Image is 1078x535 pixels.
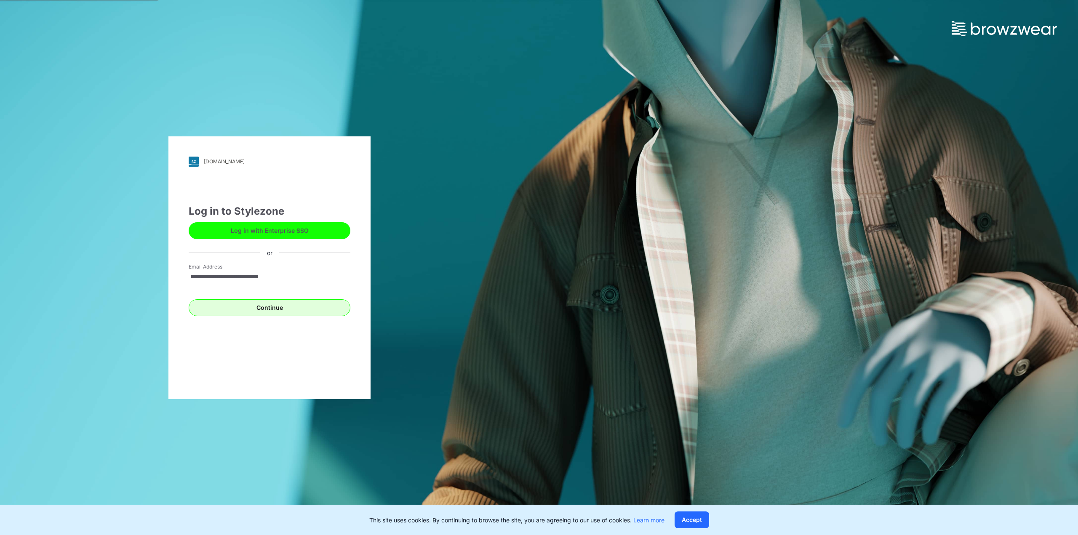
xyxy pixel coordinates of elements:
[189,263,248,271] label: Email Address
[952,21,1057,36] img: browzwear-logo.73288ffb.svg
[369,516,664,524] p: This site uses cookies. By continuing to browse the site, you are agreeing to our use of cookies.
[189,299,350,316] button: Continue
[189,222,350,239] button: Log in with Enterprise SSO
[204,158,245,165] div: [DOMAIN_NAME]
[675,511,709,528] button: Accept
[189,157,199,167] img: svg+xml;base64,PHN2ZyB3aWR0aD0iMjgiIGhlaWdodD0iMjgiIHZpZXdCb3g9IjAgMCAyOCAyOCIgZmlsbD0ibm9uZSIgeG...
[633,516,664,524] a: Learn more
[260,248,279,257] div: or
[189,204,350,219] div: Log in to Stylezone
[189,157,350,167] a: [DOMAIN_NAME]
